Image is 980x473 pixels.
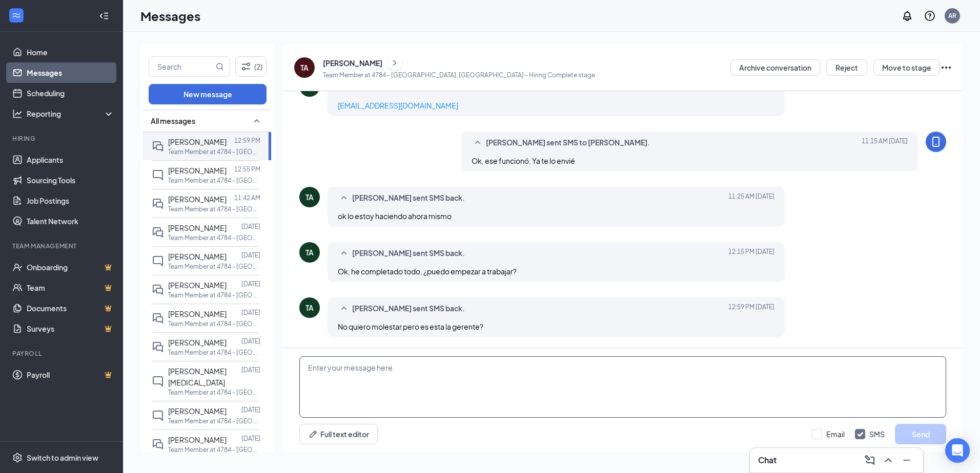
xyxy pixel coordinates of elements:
[27,277,114,298] a: TeamCrown
[862,137,908,149] span: [DATE] 11:15 AM
[880,452,896,468] button: ChevronUp
[152,255,164,267] svg: ChatInactive
[338,192,350,204] svg: SmallChevronUp
[387,55,402,71] button: ChevronRight
[152,169,164,181] svg: ChatInactive
[758,455,777,466] h3: Chat
[168,319,260,328] p: Team Member at 4784 - [GEOGRAPHIC_DATA], [GEOGRAPHIC_DATA]
[168,195,227,204] span: [PERSON_NAME]
[27,453,98,463] div: Switch to admin view
[27,42,114,62] a: Home
[323,58,382,68] div: [PERSON_NAME]
[901,10,913,22] svg: Notifications
[338,303,350,315] svg: SmallChevronUp
[168,223,227,232] span: [PERSON_NAME]
[305,192,314,202] div: TA
[152,438,164,450] svg: DoubleChat
[826,59,867,76] button: Reject
[241,222,260,231] p: [DATE]
[323,71,595,79] p: Team Member at 4784 - [GEOGRAPHIC_DATA], [GEOGRAPHIC_DATA] - Hiring Complete stage
[27,318,114,339] a: SurveysCrown
[234,193,260,202] p: 11:42 AM
[338,247,350,260] svg: SmallChevronUp
[235,56,267,77] button: Filter (2)
[168,166,227,175] span: [PERSON_NAME]
[352,192,465,204] span: [PERSON_NAME] sent SMS back.
[12,349,112,358] div: Payroll
[27,257,114,277] a: OnboardingCrown
[299,424,378,444] button: Full text editorPen
[11,10,22,20] svg: WorkstreamLogo
[472,156,575,165] span: Ok, ese funcionó. Ya te lo envié
[27,211,114,231] a: Talent Network
[27,170,114,190] a: Sourcing Tools
[168,147,260,156] p: Team Member at 4784 - [GEOGRAPHIC_DATA], [GEOGRAPHIC_DATA]
[168,291,260,299] p: Team Member at 4784 - [GEOGRAPHIC_DATA], [GEOGRAPHIC_DATA]
[168,406,227,416] span: [PERSON_NAME]
[873,59,940,76] button: Move to stage
[216,62,224,71] svg: MagnifyingGlass
[486,137,650,149] span: [PERSON_NAME] sent SMS to [PERSON_NAME].
[728,247,774,260] span: [DATE] 12:15 PM
[338,267,517,276] span: Ok, he completado todo, ¿puedo empezar a trabajar?
[27,190,114,211] a: Job Postings
[149,57,214,76] input: Search
[352,303,465,315] span: [PERSON_NAME] sent SMS back.
[27,364,114,385] a: PayrollCrown
[338,101,458,110] a: [EMAIL_ADDRESS][DOMAIN_NAME]
[168,338,227,347] span: [PERSON_NAME]
[234,165,260,174] p: 12:55 PM
[472,137,484,149] svg: SmallChevronUp
[152,375,164,388] svg: ChatInactive
[338,322,483,331] span: No quiero molestar pero es esta la gerente?
[152,226,164,239] svg: DoubleChat
[864,454,876,466] svg: ComposeMessage
[882,454,894,466] svg: ChevronUp
[305,303,314,313] div: TA
[27,109,115,119] div: Reporting
[12,242,112,250] div: Team Management
[152,312,164,325] svg: DoubleChat
[352,247,465,260] span: [PERSON_NAME] sent SMS back.
[241,405,260,414] p: [DATE]
[241,434,260,443] p: [DATE]
[27,298,114,318] a: DocumentsCrown
[390,57,400,69] svg: ChevronRight
[152,140,164,153] svg: DoubleChat
[12,134,112,143] div: Hiring
[241,308,260,317] p: [DATE]
[168,205,260,213] p: Team Member at 4784 - [GEOGRAPHIC_DATA], [GEOGRAPHIC_DATA]
[168,417,260,425] p: Team Member at 4784 - [GEOGRAPHIC_DATA], [GEOGRAPHIC_DATA]
[12,109,23,119] svg: Analysis
[241,337,260,346] p: [DATE]
[308,429,318,439] svg: Pen
[251,115,263,127] svg: SmallChevronUp
[241,279,260,288] p: [DATE]
[241,365,260,374] p: [DATE]
[728,192,774,204] span: [DATE] 11:25 AM
[728,303,774,315] span: [DATE] 12:59 PM
[240,60,252,73] svg: Filter
[152,198,164,210] svg: DoubleChat
[899,452,915,468] button: Minimize
[27,83,114,103] a: Scheduling
[241,251,260,260] p: [DATE]
[168,262,260,271] p: Team Member at 4784 - [GEOGRAPHIC_DATA], [GEOGRAPHIC_DATA]
[305,247,314,257] div: TA
[152,410,164,422] svg: ChatInactive
[930,136,942,148] svg: MobileSms
[27,62,114,83] a: Messages
[940,61,952,74] svg: Ellipses
[234,136,260,145] p: 12:59 PM
[862,452,878,468] button: ComposeMessage
[901,454,913,466] svg: Minimize
[945,438,970,463] div: Open Intercom Messenger
[338,211,452,221] span: ok lo estoy haciendo ahora mismo
[168,445,260,454] p: Team Member at 4784 - [GEOGRAPHIC_DATA], [GEOGRAPHIC_DATA]
[168,388,260,397] p: Team Member at 4784 - [GEOGRAPHIC_DATA], [GEOGRAPHIC_DATA]
[152,284,164,296] svg: DoubleChat
[730,59,820,76] button: Archive conversation
[168,281,227,290] span: [PERSON_NAME]
[12,453,23,463] svg: Settings
[99,11,109,21] svg: Collapse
